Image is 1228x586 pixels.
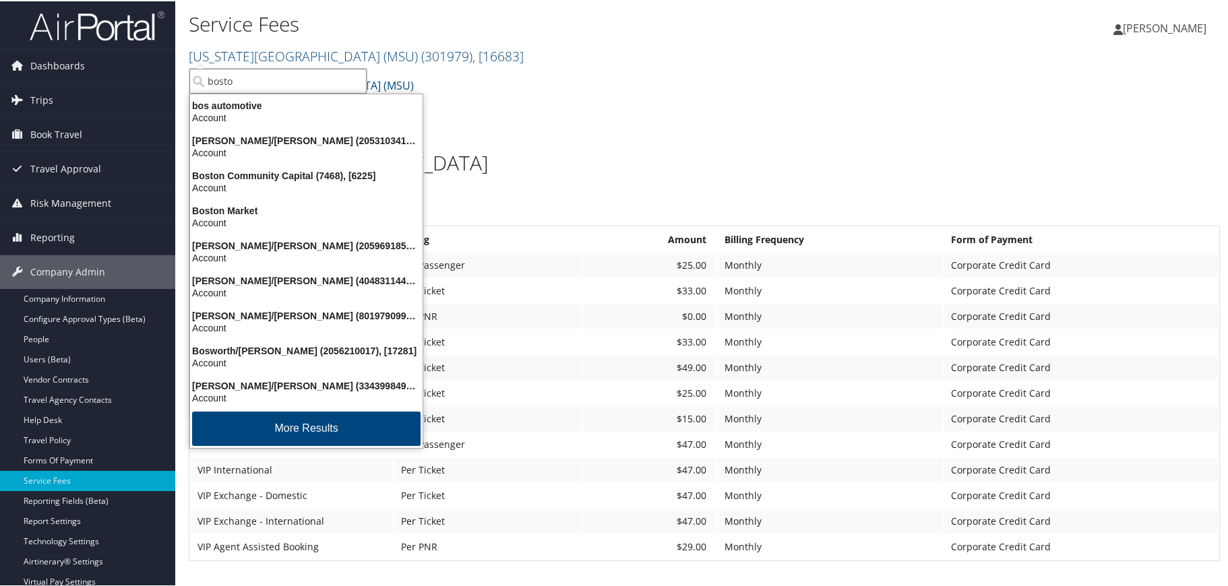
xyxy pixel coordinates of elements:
[944,533,1218,558] td: Corporate Credit Card
[718,431,943,455] td: Monthly
[182,98,431,110] div: bos automotive
[189,148,1220,176] h1: [US_STATE][GEOGRAPHIC_DATA]
[944,457,1218,481] td: Corporate Credit Card
[182,251,431,263] div: Account
[182,321,431,333] div: Account
[394,226,582,251] th: Billing
[182,110,431,123] div: Account
[30,117,82,150] span: Book Travel
[182,181,431,193] div: Account
[583,508,716,532] td: $47.00
[30,220,75,253] span: Reporting
[583,226,716,251] th: Amount
[583,354,716,379] td: $49.00
[944,252,1218,276] td: Corporate Credit Card
[189,200,1220,219] h3: Full Service Agent
[182,344,431,356] div: Bosworth/[PERSON_NAME] (2056210017), [17281]
[30,48,85,82] span: Dashboards
[30,151,101,185] span: Travel Approval
[394,508,582,532] td: Per Ticket
[192,410,421,445] button: More Results
[394,533,582,558] td: Per PNR
[718,405,943,430] td: Monthly
[394,405,582,430] td: Per Ticket
[182,133,431,145] div: [PERSON_NAME]/[PERSON_NAME] (2053103417), [23983]
[189,46,524,64] a: [US_STATE][GEOGRAPHIC_DATA] (MSU)
[191,533,393,558] td: VIP Agent Assisted Booking
[583,252,716,276] td: $25.00
[472,46,524,64] span: , [ 16683 ]
[30,185,111,219] span: Risk Management
[718,533,943,558] td: Monthly
[182,273,431,286] div: [PERSON_NAME]/[PERSON_NAME] (4048311445), [21127]
[394,354,582,379] td: Per Ticket
[394,431,582,455] td: Per Passenger
[944,354,1218,379] td: Corporate Credit Card
[583,380,716,404] td: $25.00
[944,508,1218,532] td: Corporate Credit Card
[718,508,943,532] td: Monthly
[583,303,716,327] td: $0.00
[30,254,105,288] span: Company Admin
[944,278,1218,302] td: Corporate Credit Card
[718,354,943,379] td: Monthly
[718,329,943,353] td: Monthly
[944,431,1218,455] td: Corporate Credit Card
[421,46,472,64] span: ( 301979 )
[718,226,943,251] th: Billing Frequency
[189,9,876,37] h1: Service Fees
[1123,20,1206,34] span: [PERSON_NAME]
[182,216,431,228] div: Account
[583,457,716,481] td: $47.00
[182,168,431,181] div: Boston Community Capital (7468), [6225]
[718,303,943,327] td: Monthly
[30,82,53,116] span: Trips
[718,252,943,276] td: Monthly
[394,482,582,507] td: Per Ticket
[191,457,393,481] td: VIP International
[718,278,943,302] td: Monthly
[191,482,393,507] td: VIP Exchange - Domestic
[394,457,582,481] td: Per Ticket
[944,405,1218,430] td: Corporate Credit Card
[583,278,716,302] td: $33.00
[394,278,582,302] td: Per Ticket
[182,238,431,251] div: [PERSON_NAME]/[PERSON_NAME] (2059691856), [18287]
[182,286,431,298] div: Account
[182,145,431,158] div: Account
[718,482,943,507] td: Monthly
[944,482,1218,507] td: Corporate Credit Card
[583,329,716,353] td: $33.00
[394,329,582,353] td: Per Ticket
[718,380,943,404] td: Monthly
[944,380,1218,404] td: Corporate Credit Card
[394,380,582,404] td: Per Ticket
[182,308,431,321] div: [PERSON_NAME]/[PERSON_NAME] (8019790992), [1864]
[189,67,367,92] input: Search Accounts
[394,252,582,276] td: Per Passenger
[182,356,431,368] div: Account
[583,533,716,558] td: $29.00
[182,391,431,403] div: Account
[182,203,431,216] div: Boston Market
[944,303,1218,327] td: Corporate Credit Card
[944,226,1218,251] th: Form of Payment
[30,9,164,40] img: airportal-logo.png
[718,457,943,481] td: Monthly
[944,329,1218,353] td: Corporate Credit Card
[583,405,716,430] td: $15.00
[182,379,431,391] div: [PERSON_NAME]/[PERSON_NAME] (3343998490), [25953]
[394,303,582,327] td: Per PNR
[191,508,393,532] td: VIP Exchange - International
[583,482,716,507] td: $47.00
[583,431,716,455] td: $47.00
[1113,7,1220,47] a: [PERSON_NAME]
